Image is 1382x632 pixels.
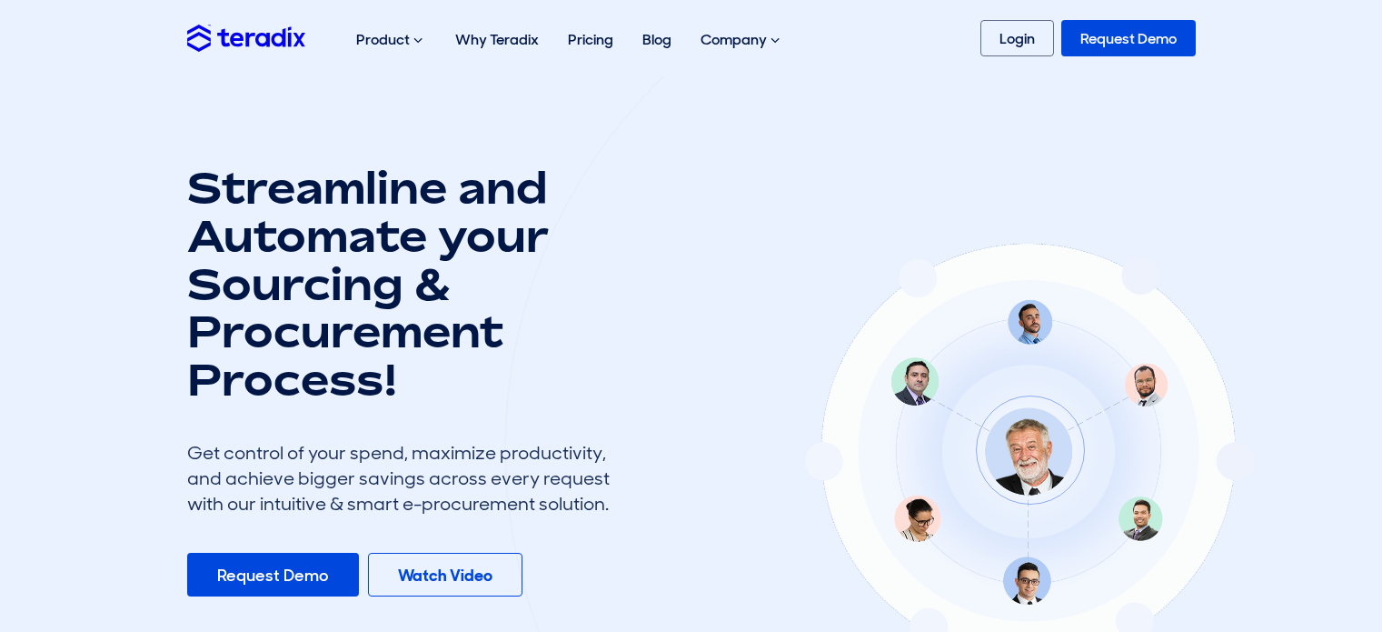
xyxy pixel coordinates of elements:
[368,553,522,597] a: Watch Video
[1061,20,1196,56] a: Request Demo
[187,440,623,517] div: Get control of your spend, maximize productivity, and achieve bigger savings across every request...
[187,25,305,51] img: Teradix logo
[441,11,553,68] a: Why Teradix
[686,11,798,69] div: Company
[553,11,628,68] a: Pricing
[980,20,1054,56] a: Login
[187,553,359,597] a: Request Demo
[398,565,492,587] b: Watch Video
[342,11,441,69] div: Product
[187,164,623,404] h1: Streamline and Automate your Sourcing & Procurement Process!
[628,11,686,68] a: Blog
